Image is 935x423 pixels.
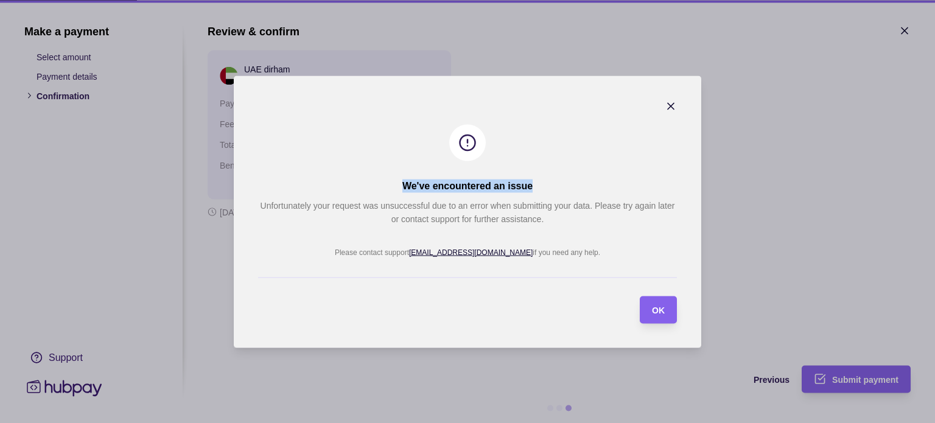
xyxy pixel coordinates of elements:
p: Unfortunately your request was unsuccessful due to an error when submitting your data. Please try... [258,198,677,225]
p: Please contact support if you need any help. [335,248,600,256]
h2: We've encountered an issue [402,179,533,192]
button: OK [640,296,677,323]
a: [EMAIL_ADDRESS][DOMAIN_NAME] [409,248,533,256]
span: OK [652,306,665,315]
